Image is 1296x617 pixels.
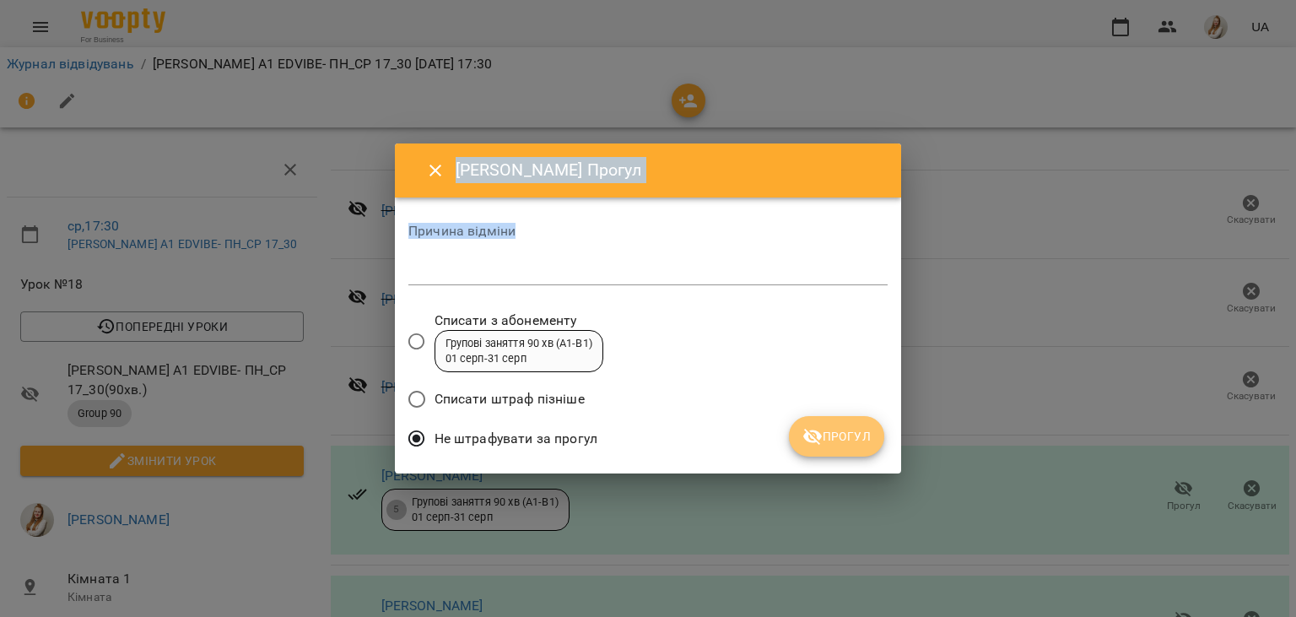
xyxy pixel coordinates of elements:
span: Прогул [802,426,871,447]
div: Групові заняття 90 хв (А1-В1) 01 серп - 31 серп [445,336,592,367]
label: Причина відміни [408,225,888,238]
span: Списати штраф пізніше [435,389,585,409]
h6: [PERSON_NAME] Прогул [456,157,881,183]
button: Close [415,150,456,191]
span: Списати з абонементу [435,311,603,331]
button: Прогул [789,416,884,457]
span: Не штрафувати за прогул [435,429,597,449]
